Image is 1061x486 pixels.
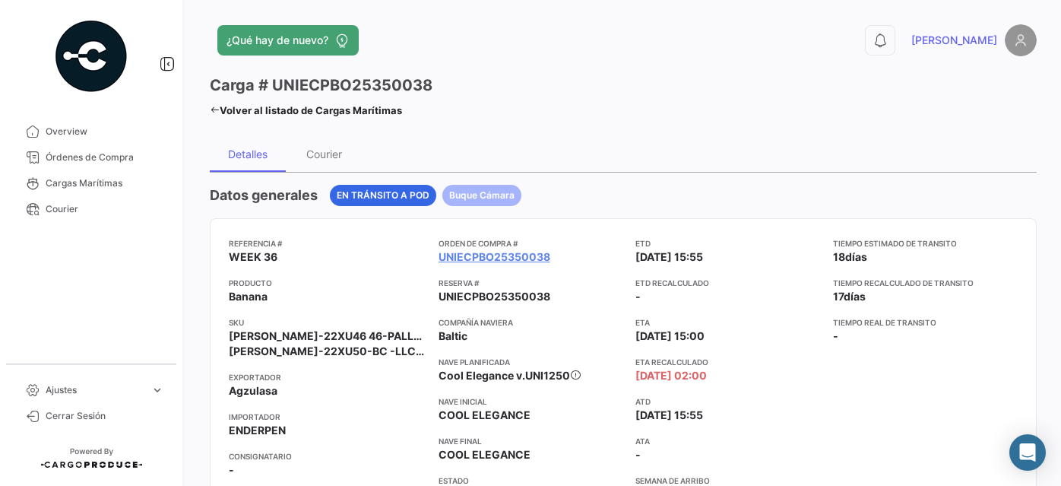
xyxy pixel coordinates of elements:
span: Courier [46,202,164,216]
span: 17 [833,290,844,303]
div: Abrir Intercom Messenger [1009,434,1046,471]
span: Banana [229,289,268,304]
div: Courier [306,148,342,160]
button: ¿Qué hay de nuevo? [217,25,359,56]
app-card-info-title: Importador [229,411,426,423]
span: expand_more [150,383,164,397]
app-card-info-title: Referencia # [229,237,426,249]
app-card-info-title: Exportador [229,371,426,383]
app-card-info-title: Nave planificada [439,356,624,368]
app-card-info-title: Reserva # [439,277,624,289]
span: días [844,290,866,303]
span: ENDERPEN [229,423,286,438]
span: Buque Cámara [449,189,515,202]
img: placeholder-user.png [1005,24,1037,56]
span: Cerrar Sesión [46,409,164,423]
span: [DATE] 15:00 [635,329,705,344]
span: Agzulasa [229,383,277,399]
span: Cool Elegance v.UNI1250 [439,369,570,382]
h4: Datos generales [210,185,318,206]
app-card-info-title: ATA [635,435,821,447]
app-card-info-title: Orden de Compra # [439,237,624,249]
span: Ajustes [46,383,144,397]
a: Cargas Marítimas [12,170,170,196]
app-card-info-title: ETA [635,316,821,329]
app-card-info-title: ETA Recalculado [635,356,821,368]
span: Cargas Marítimas [46,176,164,190]
a: Volver al listado de Cargas Marítimas [210,100,402,121]
app-card-info-title: ETD [635,237,821,249]
app-card-info-title: Compañía naviera [439,316,624,329]
app-card-info-title: Producto [229,277,426,289]
span: [DATE] 02:00 [635,368,707,383]
span: - [635,447,641,462]
app-card-info-title: Tiempo real de transito [833,316,1018,329]
span: COOL ELEGANCE [439,447,530,462]
span: - [635,290,641,303]
app-card-info-title: ETD Recalculado [635,277,821,289]
app-card-info-title: ATD [635,395,821,408]
span: 18 [833,250,845,263]
span: [DATE] 15:55 [635,249,703,265]
span: [DATE] 15:55 [635,408,703,423]
app-card-info-title: Tiempo estimado de transito [833,237,1018,249]
app-card-info-title: Nave final [439,435,624,447]
app-card-info-title: SKU [229,316,426,329]
app-card-info-title: Tiempo recalculado de transito [833,277,1018,289]
a: UNIECPBO25350038 [439,249,550,265]
app-card-info-title: Nave inicial [439,395,624,408]
span: - [833,329,838,342]
a: Órdenes de Compra [12,145,170,170]
span: ¿Qué hay de nuevo? [226,33,328,48]
span: [PERSON_NAME]-22XU46 46-PALLET LLC TEALINE [229,329,426,344]
span: - [229,462,234,478]
span: días [845,250,867,263]
span: UNIECPBO25350038 [439,289,550,304]
span: [PERSON_NAME]-22XU50-BC -LLC TEALINE PALLET [229,344,426,359]
a: Courier [12,196,170,222]
span: COOL ELEGANCE [439,408,530,423]
a: Overview [12,119,170,145]
span: Overview [46,125,164,138]
div: Detalles [228,148,268,160]
span: Órdenes de Compra [46,151,164,164]
span: Baltic [439,329,467,344]
span: En tránsito a POD [337,189,429,202]
span: WEEK 36 [229,249,277,265]
app-card-info-title: Consignatario [229,450,426,462]
span: [PERSON_NAME] [911,33,997,48]
img: powered-by.png [53,18,129,94]
h3: Carga # UNIECPBO25350038 [210,75,432,96]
